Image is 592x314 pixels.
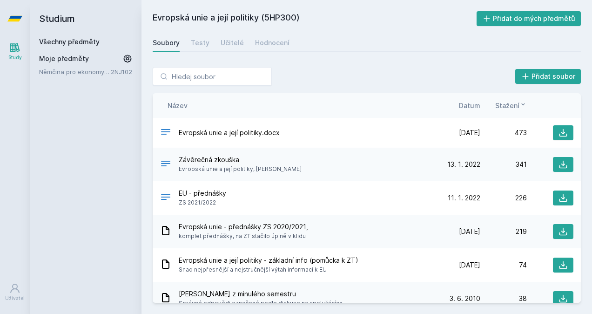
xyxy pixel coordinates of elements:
[480,294,527,303] div: 38
[39,38,100,46] a: Všechny předměty
[515,69,581,84] button: Přidat soubor
[179,256,358,265] span: Evropská unie a její politiky - základní info (pomůcka k ZT)
[179,198,226,207] span: ZS 2021/2022
[179,164,302,174] span: Evropská unie a její politiky, [PERSON_NAME]
[8,54,22,61] div: Study
[179,299,343,308] span: Správné odpovědi označené podle diskuse na spolužácích
[447,160,480,169] span: 13. 1. 2022
[480,193,527,203] div: 226
[179,189,226,198] span: EU - přednášky
[477,11,581,26] button: Přidat do mých předmětů
[179,232,308,241] span: komplet přednášky, na ZT stačilo úplně v klidu
[111,68,132,75] a: 2NJ102
[153,67,272,86] input: Hledej soubor
[153,38,180,48] div: Soubory
[2,278,28,307] a: Uživatel
[191,34,209,52] a: Testy
[480,160,527,169] div: 341
[221,38,244,48] div: Učitelé
[179,289,343,299] span: [PERSON_NAME] z minulého semestru
[480,227,527,236] div: 219
[153,11,477,26] h2: Evropská unie a její politiky (5HP300)
[160,158,171,171] div: .DOCX
[255,38,289,48] div: Hodnocení
[179,265,358,274] span: Snad nejpřesnější a nejstručnější výtah informací k EU
[179,128,280,137] span: Evropská unie a její politiky.docx
[39,67,111,76] a: Němčina pro ekonomy - základní úroveň 2 (A1/A2)
[191,38,209,48] div: Testy
[153,34,180,52] a: Soubory
[5,295,25,302] div: Uživatel
[160,126,171,140] div: DOCX
[448,193,480,203] span: 11. 1. 2022
[480,260,527,270] div: 74
[495,101,527,110] button: Stažení
[480,128,527,137] div: 473
[2,37,28,66] a: Study
[168,101,188,110] button: Název
[160,191,171,205] div: .PDF
[179,222,308,232] span: Evropská unie - přednášky ZS 2020/2021,
[459,128,480,137] span: [DATE]
[179,155,302,164] span: Závěrečná zkouška
[459,260,480,270] span: [DATE]
[495,101,519,110] span: Stažení
[459,227,480,236] span: [DATE]
[39,54,89,63] span: Moje předměty
[459,101,480,110] button: Datum
[221,34,244,52] a: Učitelé
[255,34,289,52] a: Hodnocení
[450,294,480,303] span: 3. 6. 2010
